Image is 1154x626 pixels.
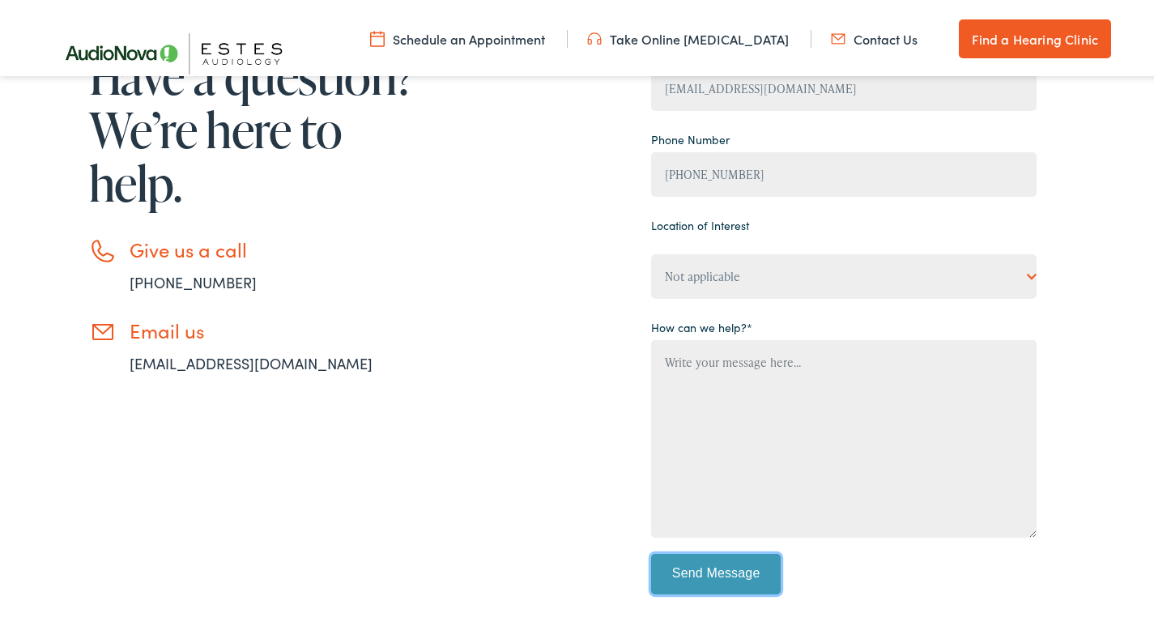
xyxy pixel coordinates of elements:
[959,16,1111,55] a: Find a Hearing Clinic
[587,27,602,45] img: utility icon
[370,27,545,45] a: Schedule an Appointment
[130,235,421,258] h3: Give us a call
[651,128,730,145] label: Phone Number
[587,27,789,45] a: Take Online [MEDICAL_DATA]
[651,316,752,333] label: How can we help?
[130,269,257,289] a: [PHONE_NUMBER]
[651,149,1037,194] input: (XXX) XXX - XXXX
[831,27,845,45] img: utility icon
[130,350,373,370] a: [EMAIL_ADDRESS][DOMAIN_NAME]
[651,214,749,231] label: Location of Interest
[651,551,781,591] input: Send Message
[130,316,421,339] h3: Email us
[831,27,918,45] a: Contact Us
[651,63,1037,108] input: example@gmail.com
[370,27,385,45] img: utility icon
